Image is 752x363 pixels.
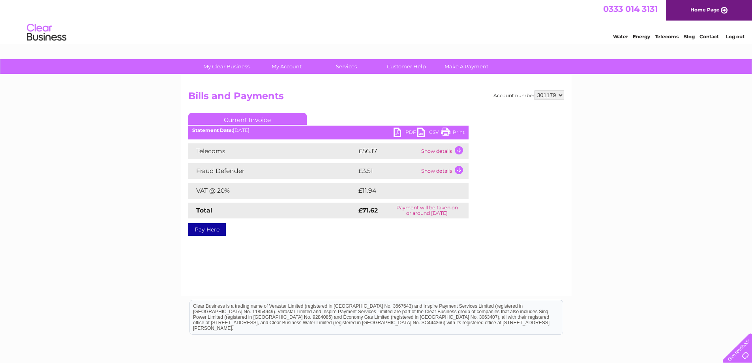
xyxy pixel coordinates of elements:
[441,128,465,139] a: Print
[358,207,378,214] strong: £71.62
[188,90,564,105] h2: Bills and Payments
[188,143,356,159] td: Telecoms
[419,163,469,179] td: Show details
[356,163,419,179] td: £3.51
[419,143,469,159] td: Show details
[394,128,417,139] a: PDF
[188,223,226,236] a: Pay Here
[254,59,319,74] a: My Account
[633,34,650,39] a: Energy
[493,90,564,100] div: Account number
[188,183,356,199] td: VAT @ 20%
[386,203,469,218] td: Payment will be taken on or around [DATE]
[683,34,695,39] a: Blog
[192,127,233,133] b: Statement Date:
[194,59,259,74] a: My Clear Business
[26,21,67,45] img: logo.png
[314,59,379,74] a: Services
[188,113,307,125] a: Current Invoice
[356,183,451,199] td: £11.94
[190,4,563,38] div: Clear Business is a trading name of Verastar Limited (registered in [GEOGRAPHIC_DATA] No. 3667643...
[613,34,628,39] a: Water
[699,34,719,39] a: Contact
[188,128,469,133] div: [DATE]
[196,207,212,214] strong: Total
[434,59,499,74] a: Make A Payment
[374,59,439,74] a: Customer Help
[356,143,419,159] td: £56.17
[726,34,744,39] a: Log out
[417,128,441,139] a: CSV
[655,34,679,39] a: Telecoms
[188,163,356,179] td: Fraud Defender
[603,4,658,14] a: 0333 014 3131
